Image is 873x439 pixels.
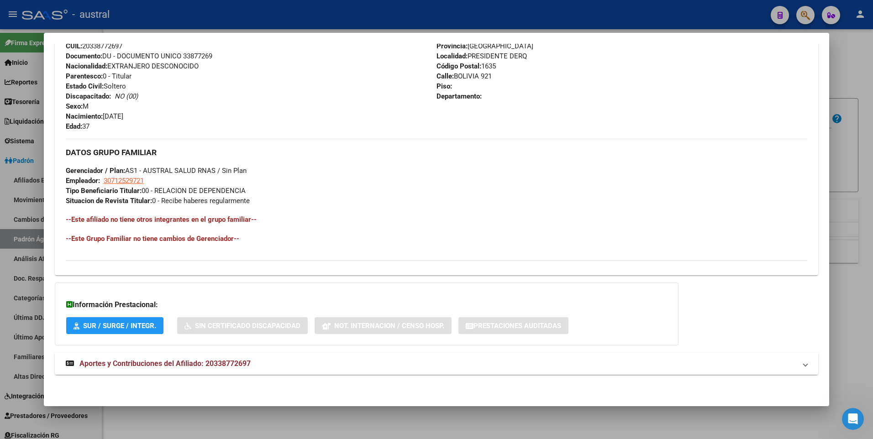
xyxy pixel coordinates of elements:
span: 1635 [436,62,496,70]
button: Sin Certificado Discapacidad [177,317,308,334]
span: [GEOGRAPHIC_DATA] [436,42,533,50]
strong: Discapacitado: [66,92,111,100]
span: Prestaciones Auditadas [473,322,561,330]
span: PRESIDENTE DERQ [436,52,527,60]
i: NO (00) [115,92,138,100]
strong: Localidad: [436,52,468,60]
strong: Piso: [436,82,452,90]
span: AS1 - AUSTRAL SALUD RNAS / Sin Plan [66,167,247,175]
strong: Edad: [66,122,82,131]
strong: Situacion de Revista Titular: [66,197,152,205]
span: 37 [66,122,89,131]
span: Sin Certificado Discapacidad [195,322,300,330]
span: SUR / SURGE / INTEGR. [83,322,156,330]
strong: Nacionalidad: [66,62,107,70]
h3: DATOS GRUPO FAMILIAR [66,147,808,157]
strong: Calle: [436,72,454,80]
strong: Documento: [66,52,102,60]
h4: --Este Grupo Familiar no tiene cambios de Gerenciador-- [66,234,808,244]
mat-expansion-panel-header: Aportes y Contribuciones del Afiliado: 20338772697 [55,353,819,375]
h4: --Este afiliado no tiene otros integrantes en el grupo familiar-- [66,214,808,225]
span: 0 - Titular [66,72,131,80]
span: 00 - RELACION DE DEPENDENCIA [66,187,246,195]
button: Prestaciones Auditadas [458,317,568,334]
button: SUR / SURGE / INTEGR. [66,317,163,334]
strong: Parentesco: [66,72,103,80]
span: EXTRANJERO DESCONOCIDO [66,62,199,70]
h3: Información Prestacional: [66,299,667,310]
span: 20338772697 [66,42,122,50]
strong: Provincia: [436,42,468,50]
button: Not. Internacion / Censo Hosp. [315,317,452,334]
span: [DATE] [66,112,123,120]
strong: Tipo Beneficiario Titular: [66,187,142,195]
span: Not. Internacion / Censo Hosp. [334,322,444,330]
span: 30712529721 [104,177,144,185]
span: M [66,102,89,110]
strong: Nacimiento: [66,112,103,120]
strong: CUIL: [66,42,82,50]
strong: Estado Civil: [66,82,104,90]
iframe: Intercom live chat [842,408,864,430]
strong: Empleador: [66,177,100,185]
span: DU - DOCUMENTO UNICO 33877269 [66,52,212,60]
strong: Departamento: [436,92,482,100]
span: Soltero [66,82,126,90]
span: BOLIVIA 921 [436,72,492,80]
strong: Código Postal: [436,62,481,70]
strong: Gerenciador / Plan: [66,167,125,175]
span: 0 - Recibe haberes regularmente [66,197,250,205]
span: Aportes y Contribuciones del Afiliado: 20338772697 [79,359,251,368]
strong: Sexo: [66,102,83,110]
